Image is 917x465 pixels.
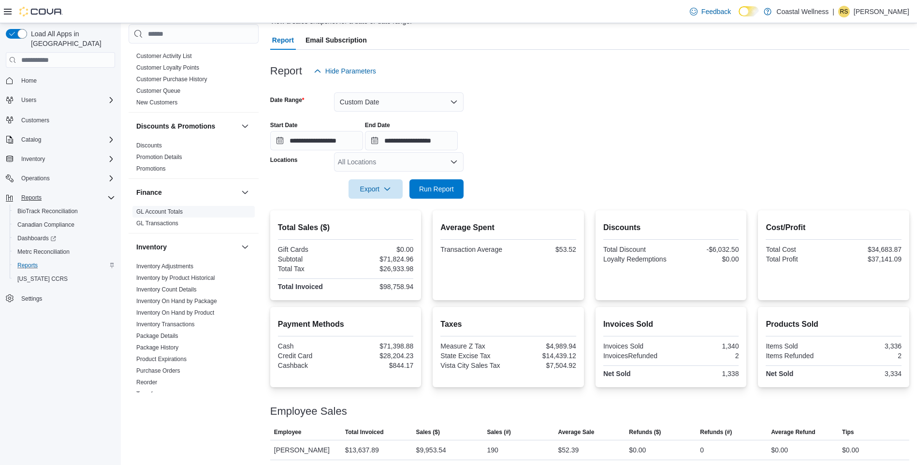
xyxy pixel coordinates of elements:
[136,379,157,386] a: Reorder
[409,179,464,199] button: Run Report
[673,370,739,378] div: 1,338
[771,444,788,456] div: $0.00
[278,265,344,273] div: Total Tax
[2,152,119,166] button: Inventory
[129,261,259,404] div: Inventory
[14,232,115,244] span: Dashboards
[21,136,41,144] span: Catalog
[10,245,119,259] button: Metrc Reconciliation
[136,275,215,281] a: Inventory by Product Historical
[21,295,42,303] span: Settings
[17,221,74,229] span: Canadian Compliance
[14,260,115,271] span: Reports
[365,131,458,150] input: Press the down key to open a popover containing a calendar.
[278,255,344,263] div: Subtotal
[2,133,119,146] button: Catalog
[348,362,413,369] div: $844.17
[440,342,506,350] div: Measure Z Tax
[558,444,579,456] div: $52.39
[416,428,440,436] span: Sales ($)
[239,241,251,253] button: Inventory
[278,342,344,350] div: Cash
[510,342,576,350] div: $4,989.94
[21,174,50,182] span: Operations
[739,6,759,16] input: Dark Mode
[510,362,576,369] div: $7,504.92
[14,205,115,217] span: BioTrack Reconciliation
[274,428,302,436] span: Employee
[17,293,46,305] a: Settings
[14,219,115,231] span: Canadian Compliance
[510,246,576,253] div: $53.52
[345,428,384,436] span: Total Invoiced
[14,273,72,285] a: [US_STATE] CCRS
[440,352,506,360] div: State Excise Tax
[700,444,704,456] div: 0
[136,344,178,351] a: Package History
[603,342,669,350] div: Invoices Sold
[129,140,259,178] div: Discounts & Promotions
[136,142,162,149] a: Discounts
[836,246,902,253] div: $34,683.87
[17,192,45,203] button: Reports
[17,292,115,305] span: Settings
[836,352,902,360] div: 2
[278,352,344,360] div: Credit Card
[334,92,464,112] button: Custom Date
[306,30,367,50] span: Email Subscription
[136,87,180,95] span: Customer Queue
[10,272,119,286] button: [US_STATE] CCRS
[136,367,180,374] a: Purchase Orders
[440,319,576,330] h2: Taxes
[21,116,49,124] span: Customers
[239,187,251,198] button: Finance
[136,76,207,83] a: Customer Purchase History
[558,428,594,436] span: Average Sale
[17,134,45,145] button: Catalog
[136,367,180,375] span: Purchase Orders
[27,29,115,48] span: Load All Apps in [GEOGRAPHIC_DATA]
[17,275,68,283] span: [US_STATE] CCRS
[832,6,834,17] p: |
[673,246,739,253] div: -$6,032.50
[766,255,831,263] div: Total Profit
[272,30,294,50] span: Report
[766,342,831,350] div: Items Sold
[2,291,119,305] button: Settings
[136,99,177,106] a: New Customers
[136,75,207,83] span: Customer Purchase History
[270,406,347,417] h3: Employee Sales
[2,73,119,87] button: Home
[440,362,506,369] div: Vista City Sales Tax
[136,219,178,227] span: GL Transactions
[17,207,78,215] span: BioTrack Reconciliation
[270,440,341,460] div: [PERSON_NAME]
[136,121,215,131] h3: Discounts & Promotions
[629,444,646,456] div: $0.00
[17,248,70,256] span: Metrc Reconciliation
[21,155,45,163] span: Inventory
[136,53,192,59] a: Customer Activity List
[136,153,182,161] span: Promotion Details
[17,94,40,106] button: Users
[2,172,119,185] button: Operations
[348,352,413,360] div: $28,204.23
[136,297,217,305] span: Inventory On Hand by Package
[17,173,115,184] span: Operations
[510,352,576,360] div: $14,439.12
[345,444,379,456] div: $13,637.89
[21,77,37,85] span: Home
[2,191,119,204] button: Reports
[136,355,187,363] span: Product Expirations
[17,153,49,165] button: Inventory
[419,184,454,194] span: Run Report
[136,154,182,160] a: Promotion Details
[840,6,848,17] span: RS
[278,362,344,369] div: Cashback
[365,121,390,129] label: End Date
[450,158,458,166] button: Open list of options
[17,134,115,145] span: Catalog
[17,74,115,87] span: Home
